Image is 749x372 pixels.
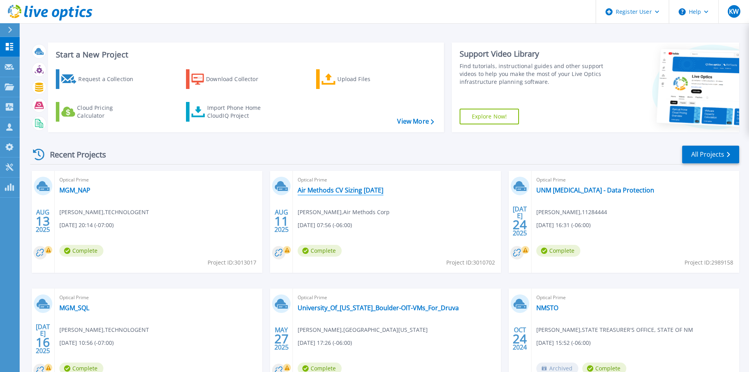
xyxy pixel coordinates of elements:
[274,324,289,353] div: MAY 2025
[729,8,739,15] span: KW
[397,118,434,125] a: View More
[298,293,496,302] span: Optical Prime
[206,71,269,87] div: Download Collector
[685,258,733,267] span: Project ID: 2989158
[513,335,527,342] span: 24
[682,146,739,163] a: All Projects
[446,258,495,267] span: Project ID: 3010702
[30,145,117,164] div: Recent Projects
[274,218,289,224] span: 11
[59,186,90,194] a: MGM_NAP
[59,304,89,312] a: MGM_SQL
[460,62,606,86] div: Find tutorials, instructional guides and other support videos to help you make the most of your L...
[298,304,459,312] a: University_Of_[US_STATE]_Boulder-OIT-VMs_For_Druva
[316,69,404,89] a: Upload Files
[274,335,289,342] span: 27
[298,245,342,257] span: Complete
[513,221,527,228] span: 24
[298,208,390,217] span: [PERSON_NAME] , Air Methods Corp
[77,104,140,120] div: Cloud Pricing Calculator
[35,207,50,235] div: AUG 2025
[337,71,400,87] div: Upload Files
[298,326,428,334] span: [PERSON_NAME] , [GEOGRAPHIC_DATA][US_STATE]
[207,104,269,120] div: Import Phone Home CloudIQ Project
[274,207,289,235] div: AUG 2025
[512,207,527,235] div: [DATE] 2025
[298,176,496,184] span: Optical Prime
[59,221,114,229] span: [DATE] 20:14 (-07:00)
[59,245,103,257] span: Complete
[298,221,352,229] span: [DATE] 07:56 (-06:00)
[298,339,352,347] span: [DATE] 17:26 (-06:00)
[56,102,144,122] a: Cloud Pricing Calculator
[536,176,734,184] span: Optical Prime
[460,49,606,59] div: Support Video Library
[536,208,607,217] span: [PERSON_NAME] , 11284444
[36,218,50,224] span: 13
[536,339,591,347] span: [DATE] 15:52 (-06:00)
[59,339,114,347] span: [DATE] 10:56 (-07:00)
[56,50,434,59] h3: Start a New Project
[59,326,149,334] span: [PERSON_NAME] , TECHNOLOGENT
[536,186,654,194] a: UNM [MEDICAL_DATA] - Data Protection
[59,208,149,217] span: [PERSON_NAME] , TECHNOLOGENT
[536,245,580,257] span: Complete
[512,324,527,353] div: OCT 2024
[36,339,50,346] span: 16
[59,176,258,184] span: Optical Prime
[56,69,144,89] a: Request a Collection
[186,69,274,89] a: Download Collector
[35,324,50,353] div: [DATE] 2025
[536,221,591,229] span: [DATE] 16:31 (-06:00)
[208,258,256,267] span: Project ID: 3013017
[536,304,558,312] a: NMSTO
[536,293,734,302] span: Optical Prime
[59,293,258,302] span: Optical Prime
[460,109,519,124] a: Explore Now!
[298,186,383,194] a: Air Methods CV Sizing [DATE]
[78,71,141,87] div: Request a Collection
[536,326,693,334] span: [PERSON_NAME] , STATE TREASURER'S OFFICE, STATE OF NM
